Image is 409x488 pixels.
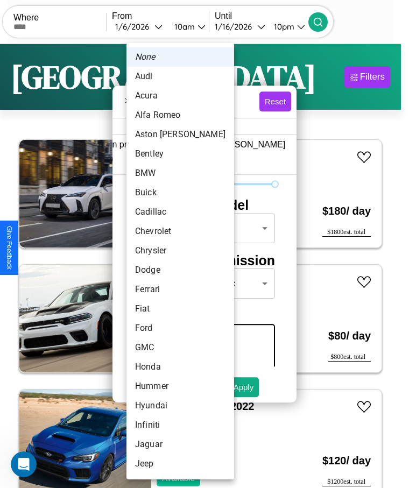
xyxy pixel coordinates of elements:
li: Jaguar [126,435,234,454]
li: Infiniti [126,415,234,435]
div: Give Feedback [5,226,13,270]
em: None [135,51,156,63]
iframe: Intercom live chat [11,451,37,477]
li: Fiat [126,299,234,319]
li: Honda [126,357,234,377]
li: Jeep [126,454,234,473]
li: Hyundai [126,396,234,415]
li: Chevrolet [126,222,234,241]
li: Bentley [126,144,234,164]
li: Buick [126,183,234,202]
li: BMW [126,164,234,183]
li: Hummer [126,377,234,396]
li: Dodge [126,260,234,280]
li: Cadillac [126,202,234,222]
li: Aston [PERSON_NAME] [126,125,234,144]
li: Acura [126,86,234,105]
li: Chrysler [126,241,234,260]
li: Audi [126,67,234,86]
li: Ford [126,319,234,338]
li: GMC [126,338,234,357]
li: Alfa Romeo [126,105,234,125]
li: Ferrari [126,280,234,299]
